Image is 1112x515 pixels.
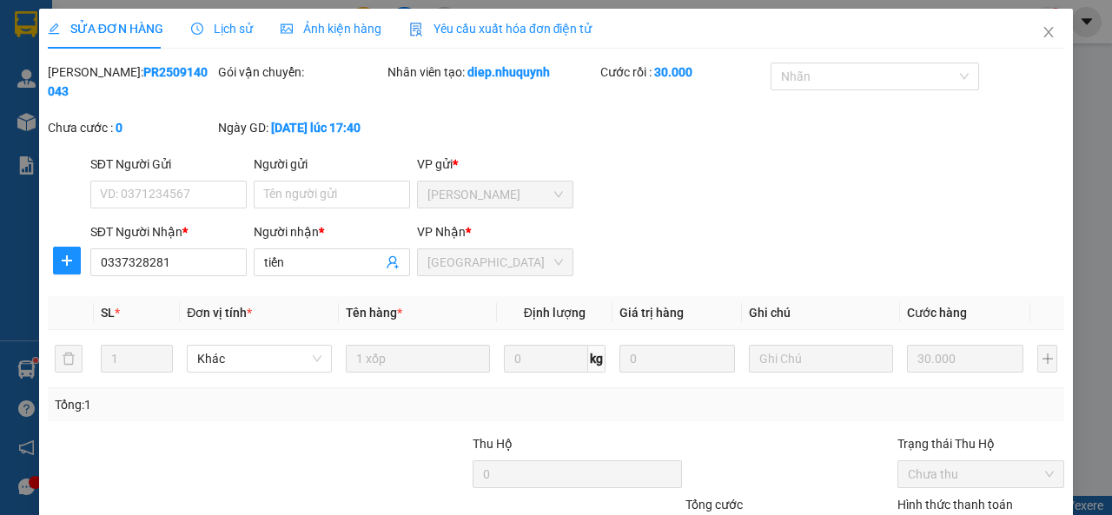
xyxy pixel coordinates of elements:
[588,345,606,373] span: kg
[55,345,83,373] button: delete
[897,434,1064,453] div: Trạng thái Thu Hộ
[524,306,586,320] span: Định lượng
[346,306,402,320] span: Tên hàng
[1037,345,1057,373] button: plus
[48,63,215,101] div: [PERSON_NAME]:
[218,63,385,82] div: Gói vận chuyển:
[907,306,967,320] span: Cước hàng
[254,222,410,241] div: Người nhận
[409,22,592,36] span: Yêu cầu xuất hóa đơn điện tử
[1024,9,1073,57] button: Close
[427,182,563,208] span: Phan Rang
[271,121,361,135] b: [DATE] lúc 17:40
[1042,25,1056,39] span: close
[48,22,163,36] span: SỬA ĐƠN HÀNG
[749,345,893,373] input: Ghi Chú
[685,498,743,512] span: Tổng cước
[427,249,563,275] span: Sài Gòn
[191,22,253,36] span: Lịch sử
[281,22,381,36] span: Ảnh kiện hàng
[90,155,247,174] div: SĐT Người Gửi
[386,255,400,269] span: user-add
[387,63,597,82] div: Nhân viên tạo:
[346,345,490,373] input: VD: Bàn, Ghế
[908,461,1054,487] span: Chưa thu
[218,118,385,137] div: Ngày GD:
[417,155,573,174] div: VP gửi
[619,345,735,373] input: 0
[90,222,247,241] div: SĐT Người Nhận
[600,63,767,82] div: Cước rồi :
[191,23,203,35] span: clock-circle
[742,296,900,330] th: Ghi chú
[53,247,81,274] button: plus
[467,65,550,79] b: diep.nhuquynh
[254,155,410,174] div: Người gửi
[116,121,122,135] b: 0
[409,23,423,36] img: icon
[897,498,1013,512] label: Hình thức thanh toán
[187,306,252,320] span: Đơn vị tính
[55,395,431,414] div: Tổng: 1
[101,306,115,320] span: SL
[473,437,513,451] span: Thu Hộ
[54,254,80,267] span: plus
[619,306,684,320] span: Giá trị hàng
[48,118,215,137] div: Chưa cước :
[197,346,321,372] span: Khác
[907,345,1023,373] input: 0
[417,225,466,239] span: VP Nhận
[654,65,692,79] b: 30.000
[48,23,60,35] span: edit
[281,23,293,35] span: picture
